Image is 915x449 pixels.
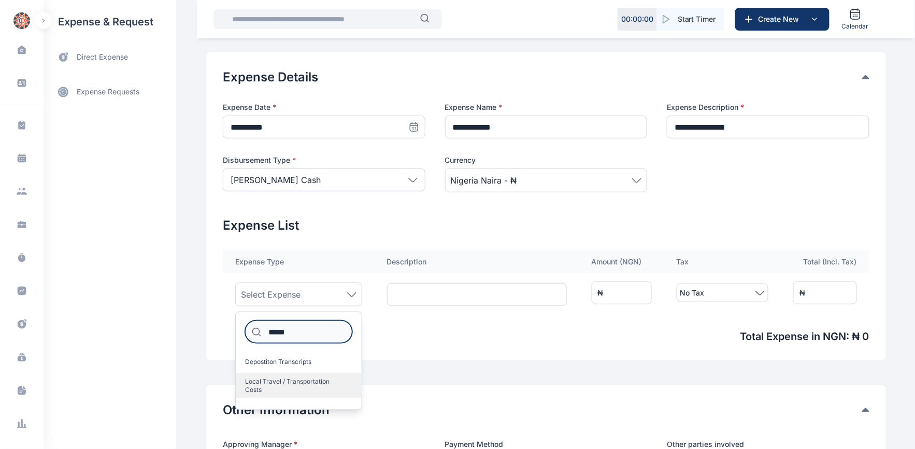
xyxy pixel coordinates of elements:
[223,102,425,113] label: Expense Date
[44,44,176,71] a: direct expense
[838,4,873,35] a: Calendar
[621,14,653,24] p: 00 : 00 : 00
[451,174,517,187] span: Nigeria Naira - ₦
[223,217,869,234] h2: Expense List
[842,22,869,31] span: Calendar
[241,288,301,301] span: Select Expense
[598,288,604,298] div: ₦
[445,155,476,165] span: Currency
[245,358,311,366] span: Depostiton Transcripts
[223,250,375,273] th: Expense Type
[245,377,344,394] span: Local Travel / Transportation Costs
[735,8,830,31] button: Create New
[657,8,724,31] button: Start Timer
[678,14,716,24] span: Start Timer
[223,402,862,418] button: Other Information
[781,250,869,273] th: Total (Incl. Tax)
[231,174,321,186] p: [PERSON_NAME] Cash
[579,250,664,273] th: Amount ( NGN )
[667,102,869,113] label: Expense Description
[223,69,862,86] button: Expense Details
[799,288,805,298] div: ₦
[223,69,869,86] div: Expense Details
[375,250,579,273] th: Description
[44,79,176,104] a: expense requests
[44,71,176,104] div: expense requests
[445,102,648,113] label: Expense Name
[223,329,869,344] span: Total Expense in NGN : ₦ 0
[77,52,128,63] span: direct expense
[664,250,781,273] th: Tax
[680,287,705,299] span: No Tax
[223,155,425,165] label: Disbursement Type
[754,14,808,24] span: Create New
[223,402,869,418] div: Other Information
